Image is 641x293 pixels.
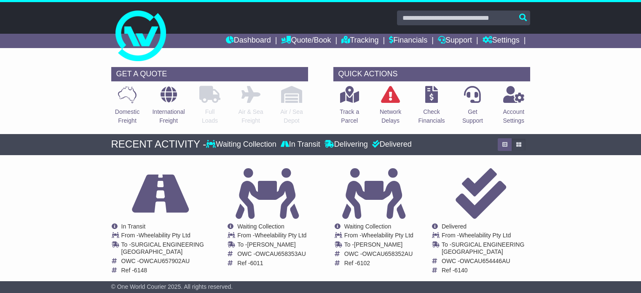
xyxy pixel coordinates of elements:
p: Get Support [462,108,483,125]
a: CheckFinancials [418,86,445,130]
span: 6011 [250,260,263,266]
td: From - [344,232,413,241]
td: To - [237,241,306,250]
td: OWC - [442,258,530,267]
a: GetSupport [462,86,483,130]
p: Full Loads [199,108,220,125]
span: 6102 [357,260,370,266]
td: Ref - [121,267,209,274]
p: Account Settings [503,108,525,125]
td: To - [121,241,209,258]
a: Settings [483,34,520,48]
td: OWC - [344,250,413,260]
td: OWC - [121,258,209,267]
td: OWC - [237,250,306,260]
td: Ref - [344,260,413,267]
span: 6140 [454,267,467,274]
td: To - [442,241,530,258]
span: In Transit [121,223,146,230]
a: DomesticFreight [115,86,140,130]
span: Wheelability Pty Ltd [139,232,190,239]
a: Tracking [341,34,378,48]
td: Ref - [237,260,306,267]
p: Domestic Freight [115,108,139,125]
span: Wheelability Pty Ltd [255,232,306,239]
p: Air / Sea Depot [280,108,303,125]
span: Waiting Collection [344,223,392,230]
span: OWCAU657902AU [139,258,190,264]
span: 6148 [134,267,147,274]
a: NetworkDelays [379,86,402,130]
div: Waiting Collection [206,140,278,149]
span: Waiting Collection [237,223,284,230]
td: Ref - [442,267,530,274]
td: To - [344,241,413,250]
div: QUICK ACTIONS [333,67,530,81]
span: OWCAU658352AU [362,250,413,257]
a: InternationalFreight [152,86,185,130]
td: From - [237,232,306,241]
a: Quote/Book [281,34,331,48]
span: [PERSON_NAME] [247,241,296,248]
span: Wheelability Pty Ltd [459,232,511,239]
a: AccountSettings [503,86,525,130]
span: SURGICAL ENGINEERING [GEOGRAPHIC_DATA] [121,241,204,255]
p: Check Financials [418,108,445,125]
div: RECENT ACTIVITY - [111,138,207,151]
a: Financials [389,34,427,48]
span: [PERSON_NAME] [354,241,402,248]
span: SURGICAL ENGINEERING [GEOGRAPHIC_DATA] [442,241,524,255]
span: OWCAU658353AU [255,250,306,257]
a: Track aParcel [339,86,359,130]
a: Dashboard [226,34,271,48]
p: Air & Sea Freight [238,108,263,125]
span: OWCAU654446AU [460,258,510,264]
div: In Transit [279,140,322,149]
td: From - [121,232,209,241]
span: © One World Courier 2025. All rights reserved. [111,283,233,290]
div: Delivered [370,140,412,149]
div: GET A QUOTE [111,67,308,81]
a: Support [438,34,472,48]
p: International Freight [152,108,185,125]
span: Delivered [442,223,467,230]
td: From - [442,232,530,241]
div: Delivering [322,140,370,149]
span: Wheelability Pty Ltd [362,232,413,239]
p: Network Delays [380,108,401,125]
p: Track a Parcel [340,108,359,125]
